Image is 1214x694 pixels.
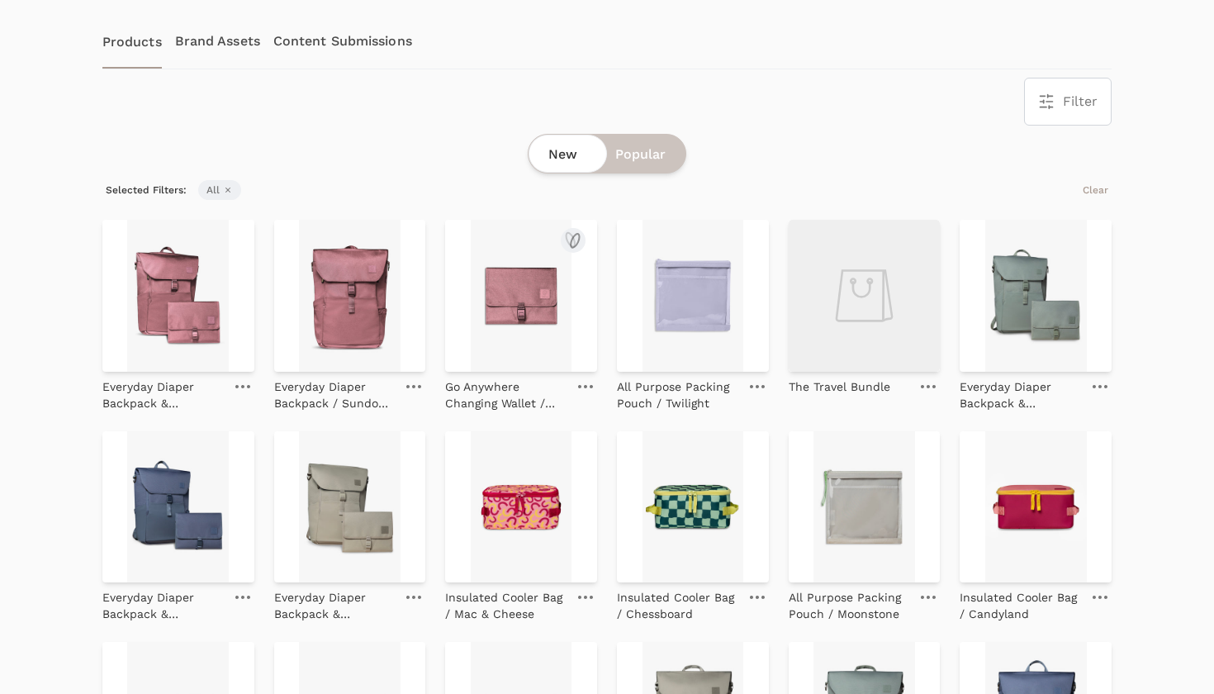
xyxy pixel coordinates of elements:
p: Everyday Diaper Backpack & Changing Wallet Bundle / Dusky Blue [102,589,225,622]
p: All Purpose Packing Pouch / Moonstone [789,589,911,622]
img: Insulated Cooler Bag / Chessboard [617,431,769,583]
a: Content Submissions [273,14,412,69]
button: Filter [1025,78,1111,125]
a: All Purpose Packing Pouch / Twilight [617,372,739,411]
p: Insulated Cooler Bag / Chessboard [617,589,739,622]
p: Everyday Diaper Backpack & Changing Wallet Bundle / Sundown Sienna [102,378,225,411]
button: Clear [1079,180,1112,200]
img: All Purpose Packing Pouch / Twilight [617,220,769,372]
img: Everyday Diaper Backpack & Changing Wallet Bundle / Daybreak Taupe [274,431,426,583]
span: New [548,145,577,164]
a: Insulated Cooler Bag / Candyland [960,582,1082,622]
span: All [198,180,241,200]
img: Everyday Diaper Backpack & Changing Wallet Bundle / Dusky Blue [102,431,254,583]
a: Insulated Cooler Bag / Chessboard [617,582,739,622]
a: The Travel Bundle [789,372,890,395]
p: The Travel Bundle [789,378,890,395]
p: Insulated Cooler Bag / Candyland [960,589,1082,622]
p: Everyday Diaper Backpack / Sundown Sienna [274,378,396,411]
p: Everyday Diaper Backpack & Changing Wallet Bundle / Outdoorsy Sage [960,378,1082,411]
p: Everyday Diaper Backpack & Changing Wallet Bundle / Daybreak Taupe [274,589,396,622]
img: Everyday Diaper Backpack & Changing Wallet Bundle / Outdoorsy Sage [960,220,1112,372]
p: All Purpose Packing Pouch / Twilight [617,378,739,411]
img: Insulated Cooler Bag / Candyland [960,431,1112,583]
img: Everyday Diaper Backpack / Sundown Sienna [274,220,426,372]
span: Filter [1063,92,1098,112]
a: Brand Assets [175,14,260,69]
a: Everyday Diaper Backpack & Changing Wallet Bundle / Dusky Blue [102,582,225,622]
span: Popular [615,145,666,164]
a: Everyday Diaper Backpack & Changing Wallet Bundle / Outdoorsy Sage [960,372,1082,411]
img: All Purpose Packing Pouch / Moonstone [789,431,941,583]
a: Insulated Cooler Bag / Mac & Cheese [445,582,567,622]
p: Go Anywhere Changing Wallet / Sundown Sienna [445,378,567,411]
a: All Purpose Packing Pouch / Moonstone [789,582,911,622]
a: Go Anywhere Changing Wallet / Sundown Sienna [445,372,567,411]
a: Everyday Diaper Backpack & Changing Wallet Bundle / Sundown Sienna [102,372,225,411]
img: Go Anywhere Changing Wallet / Sundown Sienna [445,220,597,372]
p: Insulated Cooler Bag / Mac & Cheese [445,589,567,622]
a: Everyday Diaper Backpack / Sundown Sienna [274,372,396,411]
img: Insulated Cooler Bag / Mac & Cheese [445,431,597,583]
img: Everyday Diaper Backpack & Changing Wallet Bundle / Sundown Sienna [102,220,254,372]
img: The Travel Bundle [789,220,941,372]
a: Everyday Diaper Backpack & Changing Wallet Bundle / Daybreak Taupe [274,582,396,622]
span: Selected Filters: [102,180,190,200]
a: Products [102,14,162,69]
